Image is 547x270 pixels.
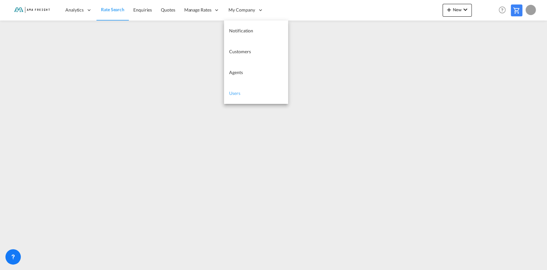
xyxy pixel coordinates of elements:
span: Analytics [65,7,84,13]
a: Agents [224,62,288,83]
span: Rate Search [101,7,124,12]
img: f843cad07f0a11efa29f0335918cc2fb.png [10,3,53,17]
span: Quotes [161,7,175,13]
span: New [445,7,469,12]
span: Manage Rates [184,7,211,13]
span: Customers [229,49,251,54]
button: icon-plus 400-fgNewicon-chevron-down [443,4,472,17]
md-icon: icon-plus 400-fg [445,6,453,13]
div: Help [497,4,511,16]
span: Agents [229,70,243,75]
a: Customers [224,41,288,62]
span: Users [229,90,240,96]
md-icon: icon-chevron-down [461,6,469,13]
span: Help [497,4,508,15]
a: Notification [224,21,288,41]
a: Users [224,83,288,104]
span: Enquiries [133,7,152,13]
span: Notification [229,28,253,33]
span: My Company [228,7,255,13]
